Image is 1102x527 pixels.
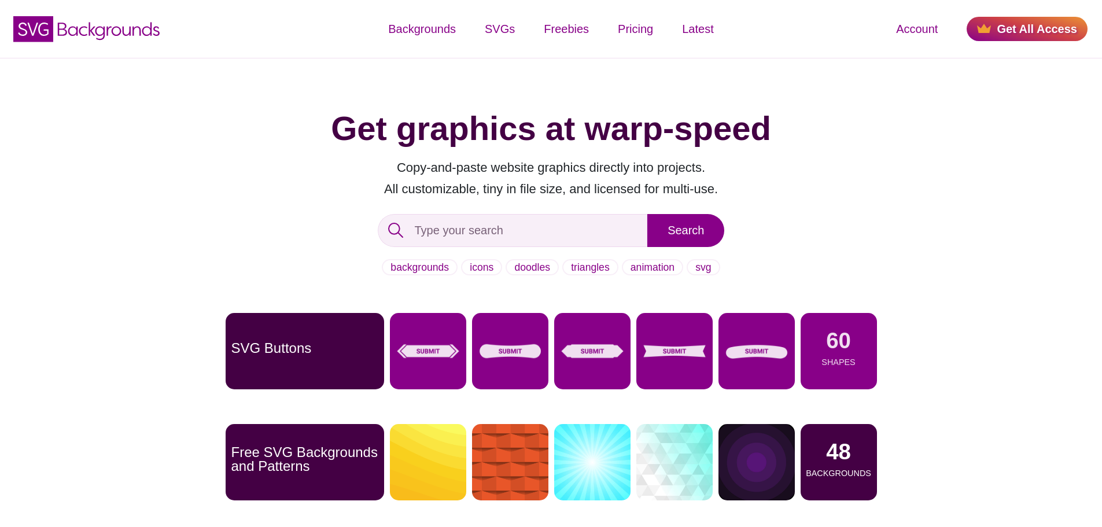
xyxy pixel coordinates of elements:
a: backgrounds [382,259,458,275]
a: SVG Buttons60Shapes [226,313,877,389]
p: 48 [826,441,851,463]
img: repeating triangle pattern over sky blue gradient [636,424,713,500]
input: Type your search [378,214,648,247]
p: Copy-and-paste website graphics directly into projects. All customizable, tiny in file size, and ... [226,157,877,200]
img: skateboard shaped button [472,313,548,389]
a: Free SVG Backgrounds and Patterns 48 Backgrounds [226,424,877,500]
img: ribbon like button [636,313,713,389]
a: Pricing [603,12,668,46]
img: orange repeating pattern of alternating raised tiles [472,424,548,500]
p: Backgrounds [806,469,871,477]
a: Backgrounds [374,12,470,46]
img: Layers of light yellow fading into a darker yellow background thumb [390,424,466,500]
img: fancy signpost like button [554,313,631,389]
a: SVGs [470,12,529,46]
a: Get All Access [967,17,1088,41]
a: icons [461,259,502,275]
h1: Get graphics at warp-speed [226,108,877,149]
input: Search [647,214,724,247]
img: curvy button [718,313,795,389]
img: button with arrow caps [390,313,466,389]
img: purple target circles [718,424,795,500]
p: 60 [826,330,851,352]
a: svg [687,259,720,275]
a: Latest [668,12,728,46]
a: Freebies [529,12,603,46]
p: SVG Buttons [231,341,312,355]
img: Winter sky blue sunburst background vector [554,424,631,500]
a: doodles [506,259,559,275]
p: Shapes [821,358,855,366]
a: animation [622,259,683,275]
a: Account [882,12,952,46]
a: triangles [562,259,618,275]
p: Free SVG Backgrounds and Patterns [231,445,378,473]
